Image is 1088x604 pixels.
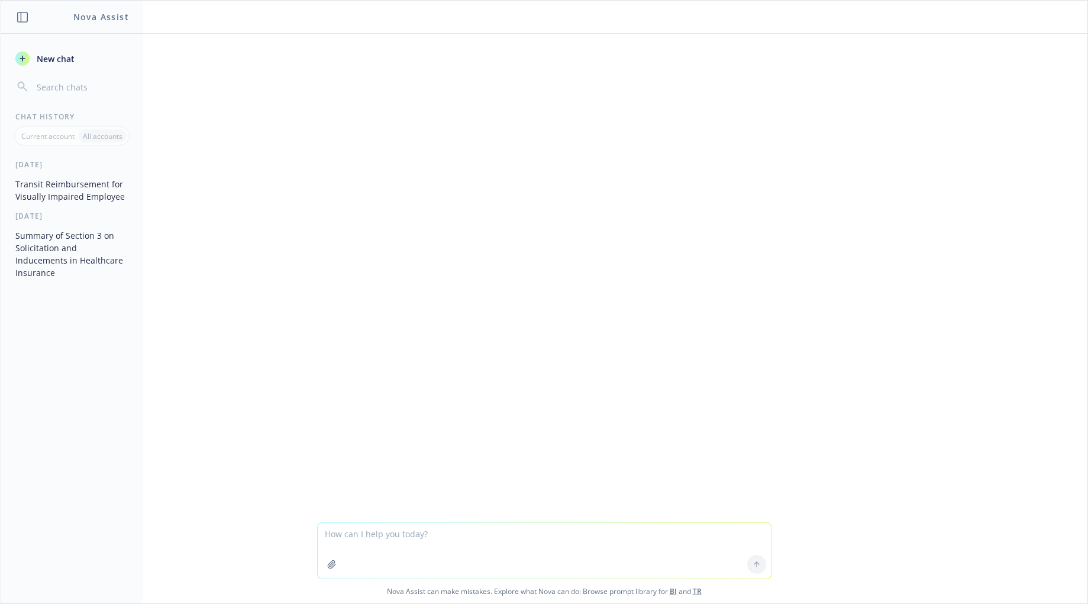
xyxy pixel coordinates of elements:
[11,174,133,206] button: Transit Reimbursement for Visually Impaired Employee
[83,131,122,141] p: All accounts
[5,579,1083,603] span: Nova Assist can make mistakes. Explore what Nova can do: Browse prompt library for and
[34,79,128,95] input: Search chats
[693,586,702,596] a: TR
[11,48,133,69] button: New chat
[670,586,677,596] a: BI
[73,11,129,23] h1: Nova Assist
[11,226,133,282] button: Summary of Section 3 on Solicitation and Inducements in Healthcare Insurance
[1,211,143,221] div: [DATE]
[1,112,143,122] div: Chat History
[34,53,75,65] span: New chat
[1,160,143,170] div: [DATE]
[21,131,75,141] p: Current account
